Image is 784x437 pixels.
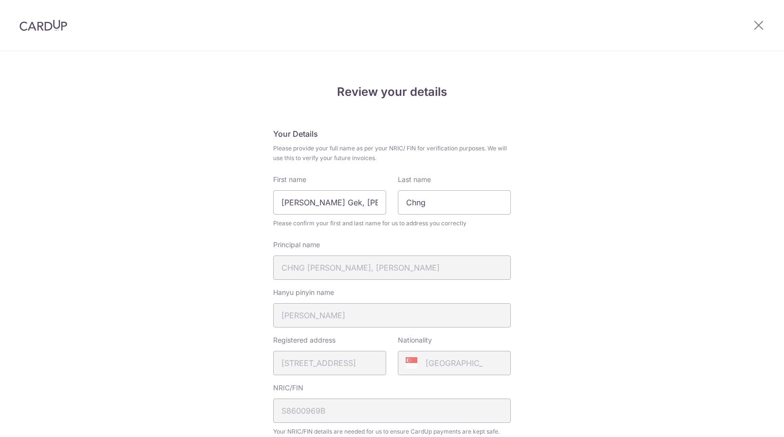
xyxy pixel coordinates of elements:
label: Principal name [273,240,320,250]
label: Last name [398,175,431,184]
input: First Name [273,190,386,215]
label: Nationality [398,335,432,345]
input: Last name [398,190,511,215]
img: CardUp [19,19,67,31]
h5: Your Details [273,128,511,140]
label: NRIC/FIN [273,383,303,393]
label: Registered address [273,335,336,345]
label: First name [273,175,306,184]
label: Hanyu pinyin name [273,288,334,297]
span: Please confirm your first and last name for us to address you correctly [273,218,511,228]
span: Please provide your full name as per your NRIC/ FIN for verification purposes. We will use this t... [273,144,511,163]
h4: Review your details [273,83,511,101]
